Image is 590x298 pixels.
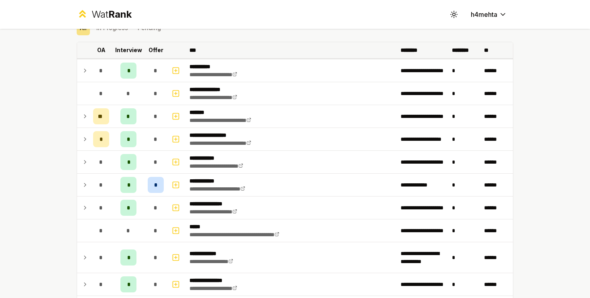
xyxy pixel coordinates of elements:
[108,8,132,20] span: Rank
[77,8,132,21] a: WatRank
[97,46,106,54] p: OA
[149,46,163,54] p: Offer
[464,7,513,22] button: h4mehta
[115,46,142,54] p: Interview
[92,8,132,21] div: Wat
[471,10,497,19] span: h4mehta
